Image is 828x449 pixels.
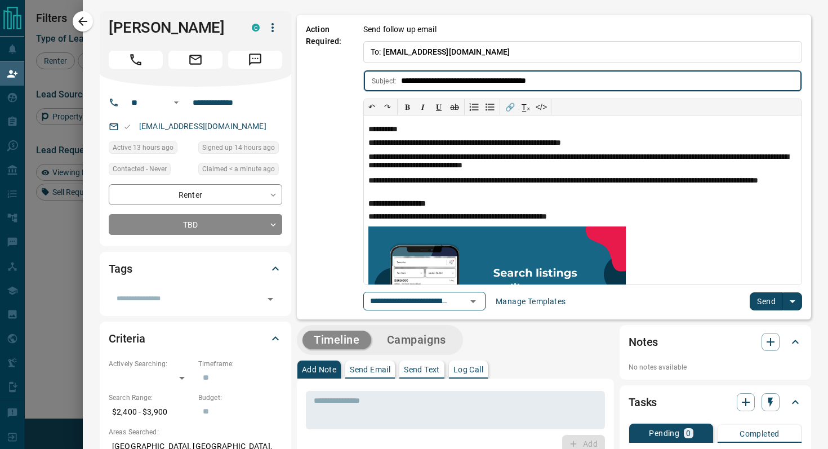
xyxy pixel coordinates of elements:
[168,51,222,69] span: Email
[109,359,193,369] p: Actively Searching:
[629,362,802,372] p: No notes available
[629,393,657,411] h2: Tasks
[228,51,282,69] span: Message
[518,99,533,115] button: T̲ₓ
[302,366,336,374] p: Add Note
[376,331,457,349] button: Campaigns
[629,389,802,416] div: Tasks
[139,122,266,131] a: [EMAIL_ADDRESS][DOMAIN_NAME]
[123,123,131,131] svg: Email Valid
[113,142,173,153] span: Active 13 hours ago
[170,96,183,109] button: Open
[465,294,481,309] button: Open
[750,292,802,310] div: split button
[109,184,282,205] div: Renter
[109,325,282,352] div: Criteria
[368,226,626,339] img: search_like_a_pro.png
[629,333,658,351] h2: Notes
[629,328,802,355] div: Notes
[482,99,498,115] button: Bullet list
[109,255,282,282] div: Tags
[533,99,549,115] button: </>
[380,99,395,115] button: ↷
[109,260,132,278] h2: Tags
[109,51,163,69] span: Call
[415,99,431,115] button: 𝑰
[198,393,282,403] p: Budget:
[364,99,380,115] button: ↶
[750,292,783,310] button: Send
[450,103,459,112] s: ab
[372,76,397,86] p: Subject:
[198,163,282,179] div: Thu Aug 14 2025
[363,41,802,63] p: To:
[252,24,260,32] div: condos.ca
[740,430,780,438] p: Completed
[109,393,193,403] p: Search Range:
[109,214,282,235] div: TBD
[431,99,447,115] button: 𝐔
[502,99,518,115] button: 🔗
[198,359,282,369] p: Timeframe:
[686,429,691,437] p: 0
[109,19,235,37] h1: [PERSON_NAME]
[306,24,346,310] p: Action Required:
[399,99,415,115] button: 𝐁
[109,141,193,157] div: Wed Aug 13 2025
[202,142,275,153] span: Signed up 14 hours ago
[109,330,145,348] h2: Criteria
[383,47,510,56] span: [EMAIL_ADDRESS][DOMAIN_NAME]
[109,403,193,421] p: $2,400 - $3,900
[109,427,282,437] p: Areas Searched:
[453,366,483,374] p: Log Call
[202,163,275,175] span: Claimed < a minute ago
[302,331,371,349] button: Timeline
[404,366,440,374] p: Send Text
[466,99,482,115] button: Numbered list
[363,24,437,35] p: Send follow up email
[489,292,572,310] button: Manage Templates
[262,291,278,307] button: Open
[350,366,390,374] p: Send Email
[436,103,442,112] span: 𝐔
[447,99,462,115] button: ab
[198,141,282,157] div: Wed Aug 13 2025
[649,429,679,437] p: Pending
[113,163,167,175] span: Contacted - Never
